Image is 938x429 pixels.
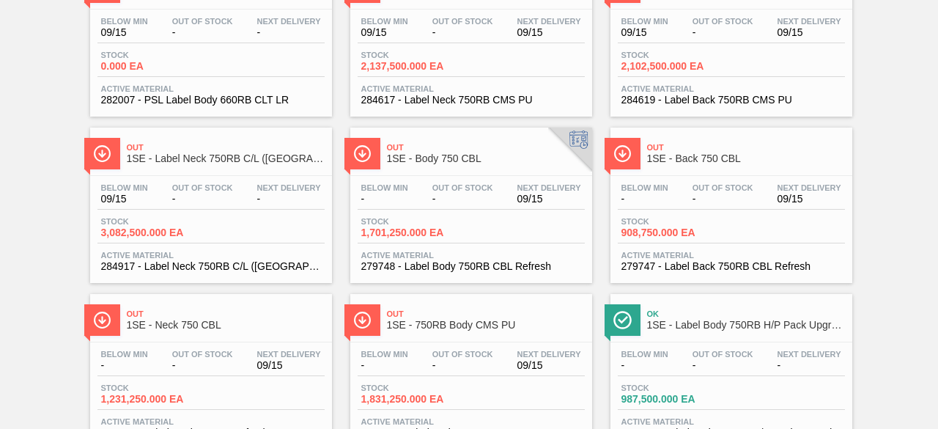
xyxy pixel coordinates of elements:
[432,17,493,26] span: Out Of Stock
[172,17,233,26] span: Out Of Stock
[101,261,321,272] span: 284917 - Label Neck 750RB C/L (Hogwarts)
[647,153,845,164] span: 1SE - Back 750 CBL
[101,384,204,392] span: Stock
[127,309,325,318] span: Out
[172,27,233,38] span: -
[621,17,668,26] span: Below Min
[101,183,148,192] span: Below Min
[778,27,841,38] span: 09/15
[432,350,493,359] span: Out Of Stock
[693,17,753,26] span: Out Of Stock
[621,227,724,238] span: 908,750.000 EA
[361,417,581,426] span: Active Material
[693,360,753,371] span: -
[432,360,493,371] span: -
[361,251,581,260] span: Active Material
[361,194,408,205] span: -
[621,51,724,59] span: Stock
[93,144,111,163] img: Ícone
[361,394,464,405] span: 1,831,250.000 EA
[517,350,581,359] span: Next Delivery
[101,251,321,260] span: Active Material
[127,153,325,164] span: 1SE - Label Neck 750RB C/L (Hogwarts)
[647,309,845,318] span: Ok
[778,17,841,26] span: Next Delivery
[517,183,581,192] span: Next Delivery
[361,183,408,192] span: Below Min
[361,350,408,359] span: Below Min
[693,183,753,192] span: Out Of Stock
[432,194,493,205] span: -
[621,194,668,205] span: -
[172,350,233,359] span: Out Of Stock
[172,360,233,371] span: -
[621,384,724,392] span: Stock
[127,143,325,152] span: Out
[517,17,581,26] span: Next Delivery
[621,251,841,260] span: Active Material
[621,95,841,106] span: 284619 - Label Back 750RB CMS PU
[647,143,845,152] span: Out
[101,360,148,371] span: -
[613,311,632,329] img: Ícone
[172,183,233,192] span: Out Of Stock
[361,227,464,238] span: 1,701,250.000 EA
[361,51,464,59] span: Stock
[101,51,204,59] span: Stock
[101,27,148,38] span: 09/15
[101,394,204,405] span: 1,231,250.000 EA
[693,27,753,38] span: -
[599,117,860,283] a: ÍconeOut1SE - Back 750 CBLBelow Min-Out Of Stock-Next Delivery09/15Stock908,750.000 EAActive Mate...
[361,17,408,26] span: Below Min
[778,350,841,359] span: Next Delivery
[621,84,841,93] span: Active Material
[517,360,581,371] span: 09/15
[621,394,724,405] span: 987,500.000 EA
[339,117,599,283] a: ÍconeOut1SE - Body 750 CBLBelow Min-Out Of Stock-Next Delivery09/15Stock1,701,250.000 EAActive Ma...
[101,227,204,238] span: 3,082,500.000 EA
[432,183,493,192] span: Out Of Stock
[621,183,668,192] span: Below Min
[361,61,464,72] span: 2,137,500.000 EA
[621,350,668,359] span: Below Min
[257,27,321,38] span: -
[101,417,321,426] span: Active Material
[621,61,724,72] span: 2,102,500.000 EA
[353,144,372,163] img: Ícone
[621,261,841,272] span: 279747 - Label Back 750RB CBL Refresh
[79,117,339,283] a: ÍconeOut1SE - Label Neck 750RB C/L ([GEOGRAPHIC_DATA])Below Min09/15Out Of Stock-Next Delivery-St...
[621,417,841,426] span: Active Material
[101,17,148,26] span: Below Min
[387,143,585,152] span: Out
[361,27,408,38] span: 09/15
[101,194,148,205] span: 09/15
[621,360,668,371] span: -
[361,95,581,106] span: 284617 - Label Neck 750RB CMS PU
[613,144,632,163] img: Ícone
[101,61,204,72] span: 0.000 EA
[101,84,321,93] span: Active Material
[93,311,111,329] img: Ícone
[693,194,753,205] span: -
[778,194,841,205] span: 09/15
[621,27,668,38] span: 09/15
[257,183,321,192] span: Next Delivery
[361,384,464,392] span: Stock
[432,27,493,38] span: -
[257,360,321,371] span: 09/15
[101,217,204,226] span: Stock
[361,261,581,272] span: 279748 - Label Body 750RB CBL Refresh
[101,95,321,106] span: 282007 - PSL Label Body 660RB CLT LR
[127,320,325,331] span: 1SE - Neck 750 CBL
[353,311,372,329] img: Ícone
[257,194,321,205] span: -
[693,350,753,359] span: Out Of Stock
[361,84,581,93] span: Active Material
[257,350,321,359] span: Next Delivery
[361,360,408,371] span: -
[387,153,585,164] span: 1SE - Body 750 CBL
[647,320,845,331] span: 1SE - Label Body 750RB H/P Pack Upgrade
[778,183,841,192] span: Next Delivery
[257,17,321,26] span: Next Delivery
[387,320,585,331] span: 1SE - 750RB Body CMS PU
